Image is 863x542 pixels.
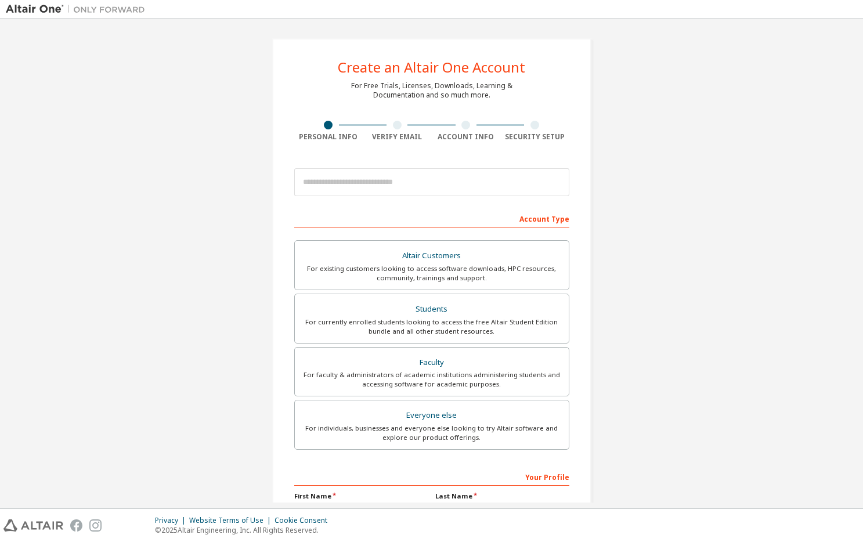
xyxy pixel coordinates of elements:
div: Verify Email [363,132,432,142]
p: © 2025 Altair Engineering, Inc. All Rights Reserved. [155,525,334,535]
div: Create an Altair One Account [338,60,525,74]
div: Account Type [294,209,569,227]
div: Account Info [432,132,501,142]
div: For existing customers looking to access software downloads, HPC resources, community, trainings ... [302,264,562,283]
div: Students [302,301,562,317]
div: Cookie Consent [275,516,334,525]
label: Last Name [435,492,569,501]
div: Altair Customers [302,248,562,264]
div: Faculty [302,355,562,371]
div: Everyone else [302,407,562,424]
div: Your Profile [294,467,569,486]
div: Privacy [155,516,189,525]
div: Security Setup [500,132,569,142]
div: Website Terms of Use [189,516,275,525]
img: altair_logo.svg [3,519,63,532]
div: For faculty & administrators of academic institutions administering students and accessing softwa... [302,370,562,389]
div: For Free Trials, Licenses, Downloads, Learning & Documentation and so much more. [351,81,512,100]
div: For individuals, businesses and everyone else looking to try Altair software and explore our prod... [302,424,562,442]
div: For currently enrolled students looking to access the free Altair Student Edition bundle and all ... [302,317,562,336]
img: facebook.svg [70,519,82,532]
img: instagram.svg [89,519,102,532]
label: First Name [294,492,428,501]
img: Altair One [6,3,151,15]
div: Personal Info [294,132,363,142]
